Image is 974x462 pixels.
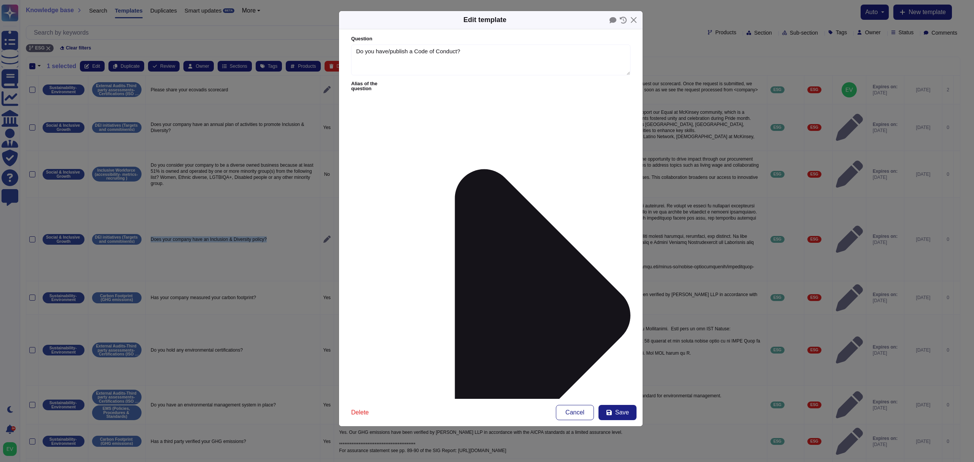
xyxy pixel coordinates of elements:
button: Save [598,405,637,420]
button: Delete [345,405,375,420]
span: Delete [351,409,369,416]
label: Question [351,37,630,41]
span: Cancel [565,409,584,416]
button: Close [628,14,640,26]
span: Save [615,409,629,416]
textarea: Do you have/publish a Code of Conduct? [351,45,630,76]
button: Cancel [556,405,594,420]
div: Edit template [463,15,506,25]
